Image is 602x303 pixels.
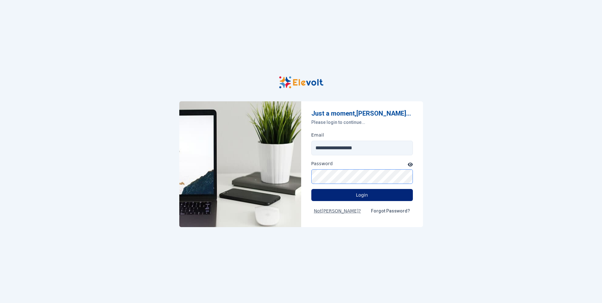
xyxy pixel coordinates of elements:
img: Elevolt [179,101,301,227]
button: Not[PERSON_NAME]? [309,205,366,217]
p: Just a moment, [PERSON_NAME] ... [311,109,413,118]
label: Password [311,160,333,167]
a: Forgot Password? [366,205,415,217]
iframe: Chat Widget [570,273,602,303]
label: Email [311,132,324,138]
p: Please login to continue... [311,119,413,125]
button: Login [311,189,413,201]
img: Elevolt [279,76,323,89]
